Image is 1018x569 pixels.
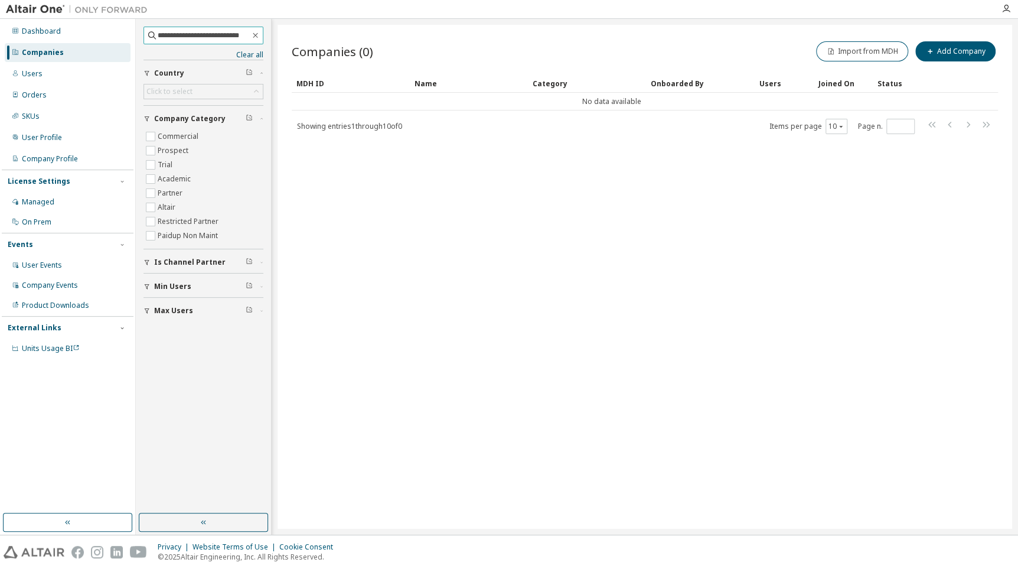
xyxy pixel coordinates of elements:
div: Product Downloads [22,301,89,310]
button: Max Users [143,298,263,324]
img: altair_logo.svg [4,546,64,558]
span: Units Usage BI [22,343,80,353]
span: Items per page [769,119,847,134]
button: 10 [828,122,844,131]
button: Min Users [143,274,263,300]
div: Orders [22,90,47,100]
div: Privacy [158,542,192,552]
div: Company Profile [22,154,78,164]
div: On Prem [22,217,51,227]
label: Paidup Non Maint [158,229,220,243]
label: Prospect [158,144,191,158]
div: Users [759,74,809,93]
p: © 2025 Altair Engineering, Inc. All Rights Reserved. [158,552,340,562]
div: Status [877,74,927,93]
div: Click to select [146,87,192,96]
button: Is Channel Partner [143,249,263,275]
div: Name [415,74,523,93]
div: MDH ID [296,74,405,93]
a: Clear all [143,50,263,60]
div: Joined On [818,74,868,93]
span: Min Users [154,282,191,291]
div: Users [22,69,43,79]
span: Clear filter [246,258,253,267]
span: Clear filter [246,69,253,78]
span: Max Users [154,306,193,316]
div: Category [533,74,641,93]
div: User Events [22,261,62,270]
div: Cookie Consent [279,542,340,552]
img: linkedin.svg [110,546,123,558]
span: Clear filter [246,306,253,316]
div: Onboarded By [651,74,750,93]
span: Is Channel Partner [154,258,226,267]
div: Managed [22,197,54,207]
label: Commercial [158,129,201,144]
span: Country [154,69,184,78]
div: SKUs [22,112,40,121]
span: Clear filter [246,114,253,123]
label: Trial [158,158,175,172]
div: Dashboard [22,27,61,36]
div: License Settings [8,177,70,186]
button: Add Company [915,41,996,61]
div: Events [8,240,33,249]
span: Company Category [154,114,226,123]
div: Company Events [22,281,78,290]
div: Click to select [144,84,263,99]
span: Companies (0) [292,43,373,60]
button: Import from MDH [816,41,908,61]
div: Website Terms of Use [192,542,279,552]
img: facebook.svg [71,546,84,558]
img: youtube.svg [130,546,147,558]
button: Country [143,60,263,86]
label: Restricted Partner [158,214,221,229]
div: User Profile [22,133,62,142]
img: Altair One [6,4,154,15]
div: External Links [8,323,61,333]
span: Clear filter [246,282,253,291]
span: Page n. [858,119,915,134]
label: Altair [158,200,178,214]
td: No data available [292,93,932,110]
button: Company Category [143,106,263,132]
span: Showing entries 1 through 10 of 0 [297,121,402,131]
label: Academic [158,172,193,186]
label: Partner [158,186,185,200]
img: instagram.svg [91,546,103,558]
div: Companies [22,48,64,57]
